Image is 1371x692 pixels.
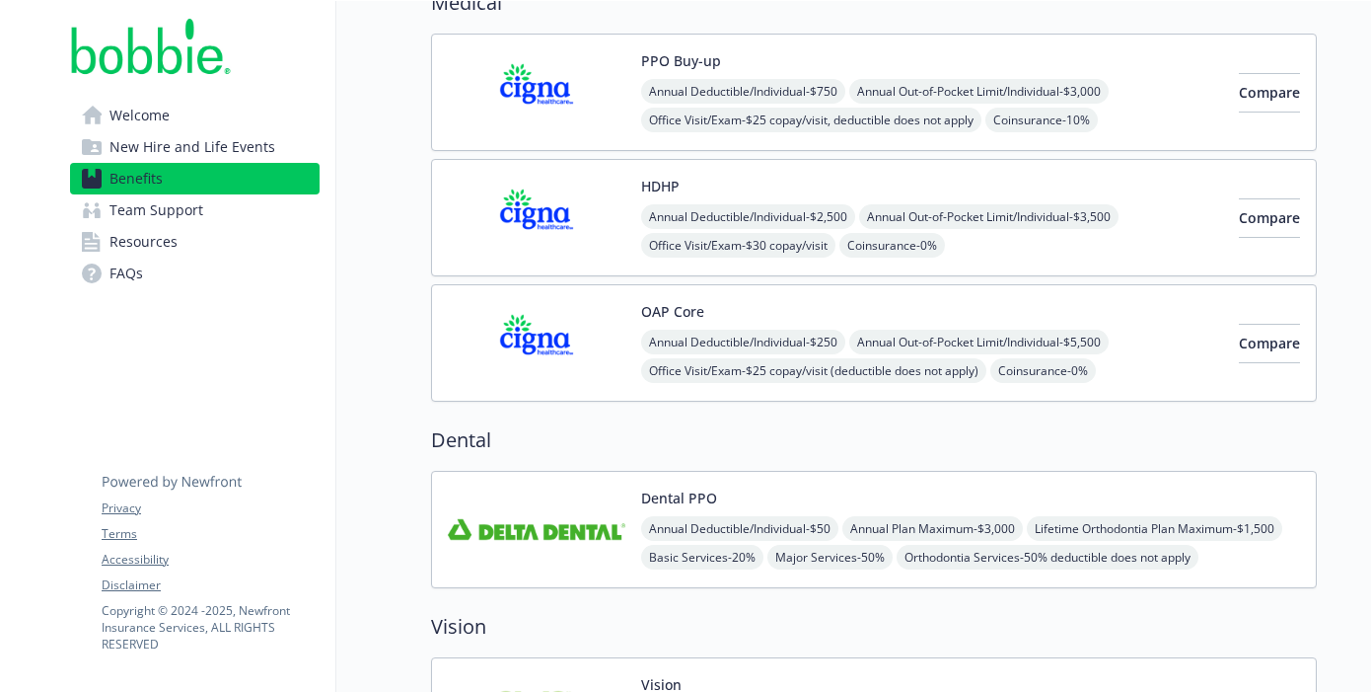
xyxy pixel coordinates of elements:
a: FAQs [70,258,320,289]
span: Basic Services - 20% [641,545,763,570]
a: Resources [70,226,320,258]
span: Office Visit/Exam - $30 copay/visit [641,233,835,258]
span: Compare [1239,208,1300,227]
img: CIGNA carrier logo [448,301,625,385]
span: Annual Deductible/Individual - $250 [641,330,845,354]
span: New Hire and Life Events [109,131,275,163]
span: Annual Plan Maximum - $3,000 [842,516,1023,541]
span: Coinsurance - 10% [985,108,1098,132]
h2: Dental [431,425,1317,455]
span: Benefits [109,163,163,194]
span: Resources [109,226,178,258]
button: Compare [1239,198,1300,238]
span: FAQs [109,258,143,289]
span: Annual Deductible/Individual - $50 [641,516,838,541]
a: Benefits [70,163,320,194]
button: Dental PPO [641,488,717,508]
img: Delta Dental Insurance Company carrier logo [448,488,625,572]
a: Privacy [102,500,319,517]
a: Welcome [70,100,320,131]
span: Annual Deductible/Individual - $750 [641,79,845,104]
button: OAP Core [641,301,704,322]
button: Compare [1239,324,1300,363]
span: Annual Out-of-Pocket Limit/Individual - $3,000 [849,79,1109,104]
span: Coinsurance - 0% [839,233,945,258]
a: Accessibility [102,551,319,569]
button: PPO Buy-up [641,50,721,71]
span: Major Services - 50% [767,545,893,570]
span: Annual Out-of-Pocket Limit/Individual - $5,500 [849,330,1109,354]
span: Office Visit/Exam - $25 copay/visit (deductible does not apply) [641,358,986,383]
a: Terms [102,525,319,543]
img: CIGNA carrier logo [448,50,625,134]
a: Team Support [70,194,320,226]
span: Lifetime Orthodontia Plan Maximum - $1,500 [1027,516,1282,541]
span: Team Support [109,194,203,226]
span: Orthodontia Services - 50% deductible does not apply [897,545,1198,570]
a: New Hire and Life Events [70,131,320,163]
p: Copyright © 2024 - 2025 , Newfront Insurance Services, ALL RIGHTS RESERVED [102,602,319,653]
button: HDHP [641,176,680,196]
button: Compare [1239,73,1300,113]
span: Compare [1239,83,1300,102]
img: CIGNA carrier logo [448,176,625,260]
span: Compare [1239,334,1300,352]
h2: Vision [431,612,1317,642]
span: Welcome [109,100,170,131]
span: Annual Deductible/Individual - $2,500 [641,204,855,229]
span: Annual Out-of-Pocket Limit/Individual - $3,500 [859,204,1118,229]
span: Coinsurance - 0% [990,358,1096,383]
span: Office Visit/Exam - $25 copay/visit, deductible does not apply [641,108,981,132]
a: Disclaimer [102,577,319,594]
